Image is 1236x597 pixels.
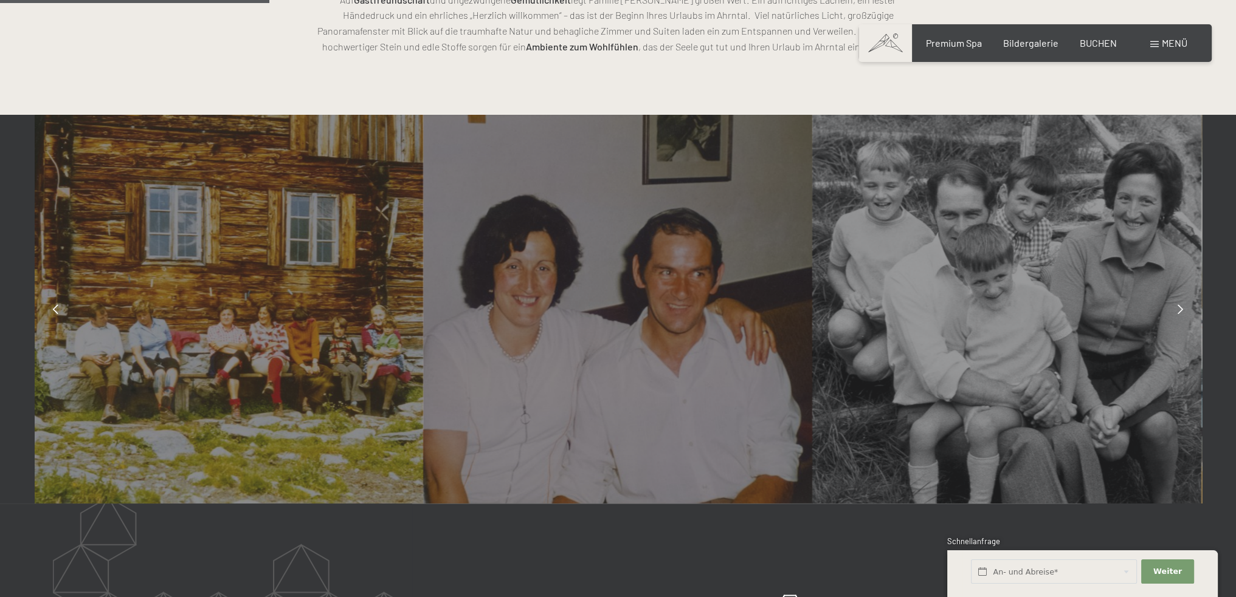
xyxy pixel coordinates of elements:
[925,37,981,49] a: Premium Spa
[1003,37,1058,49] a: Bildergalerie
[1162,37,1187,49] span: Menü
[1153,566,1182,577] span: Weiter
[1080,37,1117,49] a: BUCHEN
[526,41,638,52] strong: Ambiente zum Wohlfühlen
[947,536,1000,546] span: Schnellanfrage
[1141,559,1193,584] button: Weiter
